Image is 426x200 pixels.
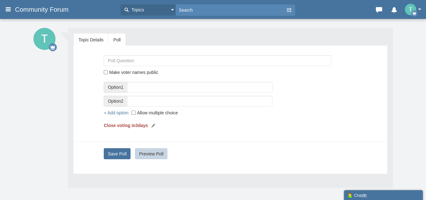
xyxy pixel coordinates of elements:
button: Preview Poll [135,148,167,159]
span: Community Forum [15,6,73,13]
span: 2 [121,99,123,104]
input: Make voter names public [104,70,108,74]
button: Topics [120,4,176,15]
a: + Add option [104,110,128,116]
a: Close voting in3days [104,123,156,128]
a: Community Forum [15,4,117,15]
img: 1P0tpMAAAAGSURBVAMA0YepnT2LUM4AAAAASUVORK5CYII= [405,4,416,15]
: Option [104,82,127,93]
b: 3 [104,123,148,128]
: Option [104,96,127,106]
input: Poll Question [104,55,331,66]
span: 1 [121,85,123,90]
input: Allow multiple choice [131,111,136,115]
strong: 0 [363,193,365,198]
a: Topic Details [74,33,108,46]
span: days [138,123,148,128]
span: Topics [130,7,144,13]
button: Save Poll [104,148,131,159]
span: Close voting in [104,123,135,128]
img: 1P0tpMAAAAGSURBVAMA0YepnT2LUM4AAAAASUVORK5CYII= [33,28,55,50]
input: Search [176,4,286,15]
a: Poll [108,33,125,46]
span: Make voter names public [109,69,158,76]
span: ( ) [362,193,367,198]
span: Allow multiple choice [137,110,178,116]
div: Chat [347,192,420,198]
